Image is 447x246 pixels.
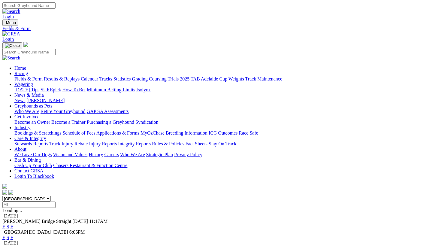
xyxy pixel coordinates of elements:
a: Racing [14,71,28,76]
a: Who We Are [14,109,39,114]
div: Wagering [14,87,445,93]
span: Loading... [2,208,22,213]
div: Bar & Dining [14,163,445,168]
img: GRSA [2,31,20,37]
div: Industry [14,130,445,136]
a: Integrity Reports [118,141,151,146]
input: Select date [2,202,56,208]
a: Results & Replays [44,76,80,81]
div: Care & Integrity [14,141,445,147]
a: Login [2,14,14,19]
a: ICG Outcomes [209,130,237,135]
a: Become an Owner [14,120,50,125]
a: Rules & Policies [152,141,184,146]
a: Become a Trainer [51,120,86,125]
a: GAP SA Assessments [87,109,129,114]
a: Applications & Forms [96,130,139,135]
span: 11:17AM [89,219,108,224]
a: Isolynx [136,87,151,92]
a: Syndication [135,120,158,125]
a: E [2,235,5,240]
a: Minimum Betting Limits [87,87,135,92]
div: News & Media [14,98,445,103]
a: Wagering [14,82,33,87]
a: Stay On Track [209,141,236,146]
span: [DATE] [72,219,88,224]
a: History [89,152,103,157]
a: Contact GRSA [14,168,43,173]
a: Stewards Reports [14,141,48,146]
a: Fact Sheets [186,141,207,146]
a: Fields & Form [14,76,43,81]
img: logo-grsa-white.png [23,42,28,47]
a: Who We Are [120,152,145,157]
a: Industry [14,125,30,130]
a: [DATE] Tips [14,87,39,92]
img: Close [5,43,20,48]
a: We Love Our Dogs [14,152,52,157]
a: Breeding Information [166,130,207,135]
a: Bar & Dining [14,157,41,162]
a: Home [14,65,26,71]
div: Greyhounds as Pets [14,109,445,114]
a: How To Bet [62,87,86,92]
a: Track Maintenance [245,76,282,81]
a: Chasers Restaurant & Function Centre [53,163,127,168]
button: Toggle navigation [2,20,18,26]
span: [DATE] [53,229,68,235]
a: Login To Blackbook [14,174,54,179]
a: Injury Reports [89,141,117,146]
div: [DATE] [2,213,445,219]
a: Schedule of Fees [62,130,95,135]
input: Search [2,2,56,9]
a: MyOzChase [140,130,165,135]
div: Get Involved [14,120,445,125]
a: News [14,98,25,103]
a: Calendar [81,76,98,81]
a: Login [2,37,14,42]
img: logo-grsa-white.png [2,184,7,189]
a: Statistics [113,76,131,81]
a: Fields & Form [2,26,445,31]
a: 2025 TAB Adelaide Cup [180,76,227,81]
a: Get Involved [14,114,40,119]
a: Bookings & Scratchings [14,130,61,135]
a: Care & Integrity [14,136,46,141]
a: Trials [168,76,179,81]
img: Search [2,9,20,14]
img: facebook.svg [2,190,7,195]
span: [GEOGRAPHIC_DATA] [2,229,51,235]
div: About [14,152,445,157]
a: Greyhounds as Pets [14,103,52,108]
a: Race Safe [239,130,258,135]
a: Purchasing a Greyhound [87,120,134,125]
a: Retire Your Greyhound [41,109,86,114]
a: F [11,224,13,229]
input: Search [2,49,56,55]
div: [DATE] [2,240,445,246]
span: [PERSON_NAME] Bridge Straight [2,219,71,224]
a: S [7,235,9,240]
img: Search [2,55,20,61]
button: Toggle navigation [2,42,22,49]
a: Track Injury Rebate [49,141,88,146]
div: Racing [14,76,445,82]
a: [PERSON_NAME] [26,98,65,103]
span: Menu [6,20,16,25]
a: Coursing [149,76,167,81]
a: Careers [104,152,119,157]
a: Vision and Values [53,152,87,157]
a: Privacy Policy [174,152,202,157]
img: twitter.svg [8,190,13,195]
a: E [2,224,5,229]
a: Tracks [99,76,112,81]
a: About [14,147,26,152]
a: News & Media [14,93,44,98]
a: SUREpick [41,87,61,92]
a: Strategic Plan [146,152,173,157]
a: S [7,224,9,229]
a: F [11,235,13,240]
a: Grading [132,76,148,81]
a: Weights [228,76,244,81]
